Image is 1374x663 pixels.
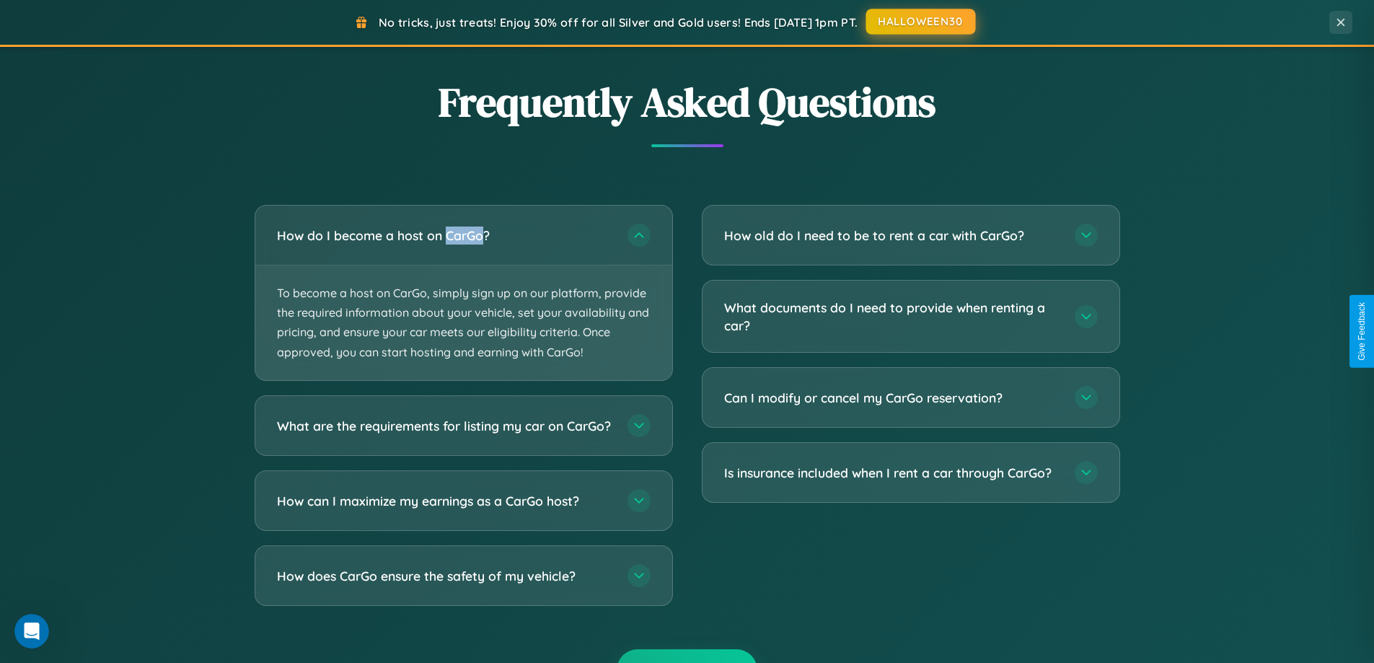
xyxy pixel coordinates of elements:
h3: What documents do I need to provide when renting a car? [724,299,1060,334]
h2: Frequently Asked Questions [255,74,1120,130]
iframe: Intercom live chat [14,614,49,649]
h3: How old do I need to be to rent a car with CarGo? [724,227,1060,245]
p: To become a host on CarGo, simply sign up on our platform, provide the required information about... [255,265,672,380]
h3: How do I become a host on CarGo? [277,227,613,245]
div: Give Feedback [1357,302,1367,361]
span: No tricks, just treats! Enjoy 30% off for all Silver and Gold users! Ends [DATE] 1pm PT. [379,15,858,30]
h3: Is insurance included when I rent a car through CarGo? [724,464,1060,482]
button: HALLOWEEN30 [866,9,976,35]
h3: What are the requirements for listing my car on CarGo? [277,416,613,434]
h3: How can I maximize my earnings as a CarGo host? [277,491,613,509]
h3: How does CarGo ensure the safety of my vehicle? [277,566,613,584]
h3: Can I modify or cancel my CarGo reservation? [724,389,1060,407]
